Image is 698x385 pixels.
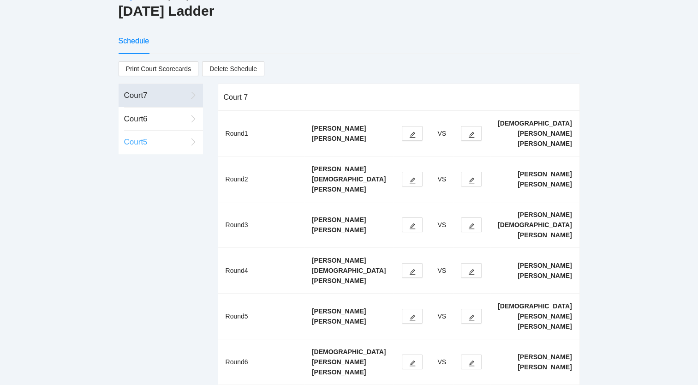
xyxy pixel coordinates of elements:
[518,211,572,218] b: [PERSON_NAME]
[124,113,187,125] div: Court 6
[402,263,423,278] button: edit
[468,223,475,229] span: edit
[312,135,366,142] b: [PERSON_NAME]
[430,248,453,294] td: VS
[461,355,482,369] button: edit
[312,267,386,284] b: [DEMOGRAPHIC_DATA][PERSON_NAME]
[409,177,416,184] span: edit
[402,126,423,141] button: edit
[468,360,475,367] span: edit
[430,294,453,339] td: VS
[430,111,453,156] td: VS
[218,294,304,339] td: Round 5
[218,248,304,294] td: Round 4
[518,262,572,269] b: [PERSON_NAME]
[402,172,423,186] button: edit
[218,339,304,385] td: Round 6
[312,226,366,234] b: [PERSON_NAME]
[461,172,482,186] button: edit
[518,272,572,279] b: [PERSON_NAME]
[498,120,572,137] b: [DEMOGRAPHIC_DATA][PERSON_NAME]
[218,111,304,156] td: Round 1
[402,309,423,324] button: edit
[518,140,572,147] b: [PERSON_NAME]
[126,62,191,76] span: Print Court Scorecards
[518,170,572,178] b: [PERSON_NAME]
[461,309,482,324] button: edit
[124,90,187,102] div: Court 7
[119,35,149,47] div: Schedule
[312,348,386,366] b: [DEMOGRAPHIC_DATA][PERSON_NAME]
[409,360,416,367] span: edit
[312,165,366,173] b: [PERSON_NAME]
[498,302,572,320] b: [DEMOGRAPHIC_DATA][PERSON_NAME]
[312,216,366,223] b: [PERSON_NAME]
[468,177,475,184] span: edit
[312,125,366,132] b: [PERSON_NAME]
[312,257,366,264] b: [PERSON_NAME]
[312,318,366,325] b: [PERSON_NAME]
[409,268,416,275] span: edit
[461,126,482,141] button: edit
[218,202,304,248] td: Round 3
[119,2,580,21] h2: [DATE] Ladder
[461,217,482,232] button: edit
[119,61,199,76] a: Print Court Scorecards
[518,323,572,330] b: [PERSON_NAME]
[124,136,187,148] div: Court 5
[312,368,366,376] b: [PERSON_NAME]
[468,131,475,138] span: edit
[430,339,453,385] td: VS
[312,307,366,315] b: [PERSON_NAME]
[498,221,572,239] b: [DEMOGRAPHIC_DATA][PERSON_NAME]
[518,363,572,371] b: [PERSON_NAME]
[224,84,574,110] div: Court 7
[430,156,453,202] td: VS
[468,314,475,321] span: edit
[518,180,572,188] b: [PERSON_NAME]
[402,217,423,232] button: edit
[518,353,572,361] b: [PERSON_NAME]
[409,314,416,321] span: edit
[202,61,264,76] button: Delete Schedule
[312,175,386,193] b: [DEMOGRAPHIC_DATA][PERSON_NAME]
[402,355,423,369] button: edit
[430,202,453,248] td: VS
[218,156,304,202] td: Round 2
[468,268,475,275] span: edit
[209,64,257,74] span: Delete Schedule
[409,223,416,229] span: edit
[461,263,482,278] button: edit
[409,131,416,138] span: edit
